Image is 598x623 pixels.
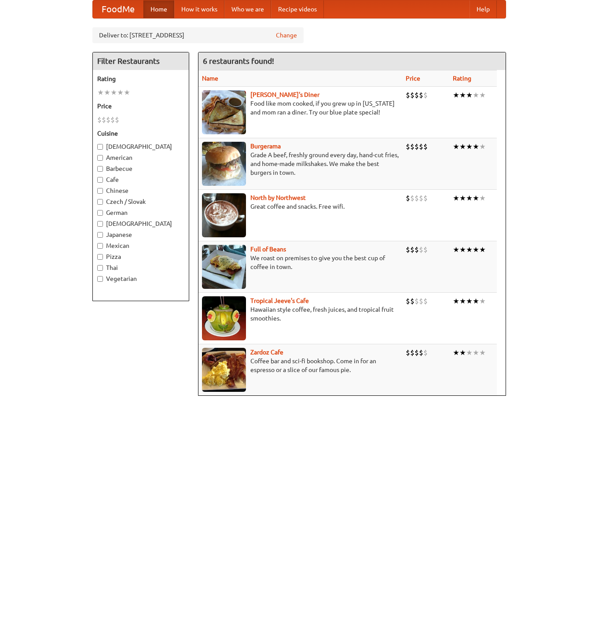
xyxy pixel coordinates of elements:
[202,99,399,117] p: Food like mom cooked, if you grew up in [US_STATE] and mom ran a diner. Try our blue plate special!
[97,186,184,195] label: Chinese
[423,348,428,358] li: $
[410,142,415,151] li: $
[473,142,479,151] li: ★
[250,143,281,150] a: Burgerama
[97,88,104,97] li: ★
[473,348,479,358] li: ★
[97,129,184,138] h5: Cuisine
[202,296,246,340] img: jeeves.jpg
[479,245,486,254] li: ★
[410,245,415,254] li: $
[453,296,459,306] li: ★
[473,193,479,203] li: ★
[479,193,486,203] li: ★
[250,297,309,304] b: Tropical Jeeve's Cafe
[97,74,184,83] h5: Rating
[224,0,271,18] a: Who we are
[97,274,184,283] label: Vegetarian
[410,90,415,100] li: $
[419,245,423,254] li: $
[415,348,419,358] li: $
[466,193,473,203] li: ★
[415,296,419,306] li: $
[410,348,415,358] li: $
[459,193,466,203] li: ★
[117,88,124,97] li: ★
[143,0,174,18] a: Home
[250,349,283,356] a: Zardoz Cafe
[97,276,103,282] input: Vegetarian
[97,241,184,250] label: Mexican
[97,252,184,261] label: Pizza
[419,296,423,306] li: $
[466,90,473,100] li: ★
[203,57,274,65] ng-pluralize: 6 restaurants found!
[406,296,410,306] li: $
[459,296,466,306] li: ★
[97,219,184,228] label: [DEMOGRAPHIC_DATA]
[202,254,399,271] p: We roast on premises to give you the best cup of coffee in town.
[250,194,306,201] a: North by Northwest
[423,245,428,254] li: $
[97,166,103,172] input: Barbecue
[423,296,428,306] li: $
[97,164,184,173] label: Barbecue
[406,75,420,82] a: Price
[419,193,423,203] li: $
[479,90,486,100] li: ★
[202,357,399,374] p: Coffee bar and sci-fi bookshop. Come in for an espresso or a slice of our famous pie.
[93,52,189,70] h4: Filter Restaurants
[406,193,410,203] li: $
[466,142,473,151] li: ★
[97,243,103,249] input: Mexican
[110,115,115,125] li: $
[93,0,143,18] a: FoodMe
[97,254,103,260] input: Pizza
[453,75,471,82] a: Rating
[410,193,415,203] li: $
[250,246,286,253] a: Full of Beans
[410,296,415,306] li: $
[466,296,473,306] li: ★
[97,115,102,125] li: $
[97,210,103,216] input: German
[406,142,410,151] li: $
[406,90,410,100] li: $
[102,115,106,125] li: $
[104,88,110,97] li: ★
[202,245,246,289] img: beans.jpg
[423,90,428,100] li: $
[97,265,103,271] input: Thai
[92,27,304,43] div: Deliver to: [STREET_ADDRESS]
[459,142,466,151] li: ★
[479,296,486,306] li: ★
[97,175,184,184] label: Cafe
[202,202,399,211] p: Great coffee and snacks. Free wifi.
[97,155,103,161] input: American
[466,245,473,254] li: ★
[423,193,428,203] li: $
[250,91,319,98] a: [PERSON_NAME]'s Diner
[473,90,479,100] li: ★
[97,208,184,217] label: German
[419,348,423,358] li: $
[97,144,103,150] input: [DEMOGRAPHIC_DATA]
[110,88,117,97] li: ★
[415,142,419,151] li: $
[106,115,110,125] li: $
[202,348,246,392] img: zardoz.jpg
[419,142,423,151] li: $
[453,245,459,254] li: ★
[406,245,410,254] li: $
[473,245,479,254] li: ★
[423,142,428,151] li: $
[97,142,184,151] label: [DEMOGRAPHIC_DATA]
[479,348,486,358] li: ★
[415,90,419,100] li: $
[276,31,297,40] a: Change
[124,88,130,97] li: ★
[97,263,184,272] label: Thai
